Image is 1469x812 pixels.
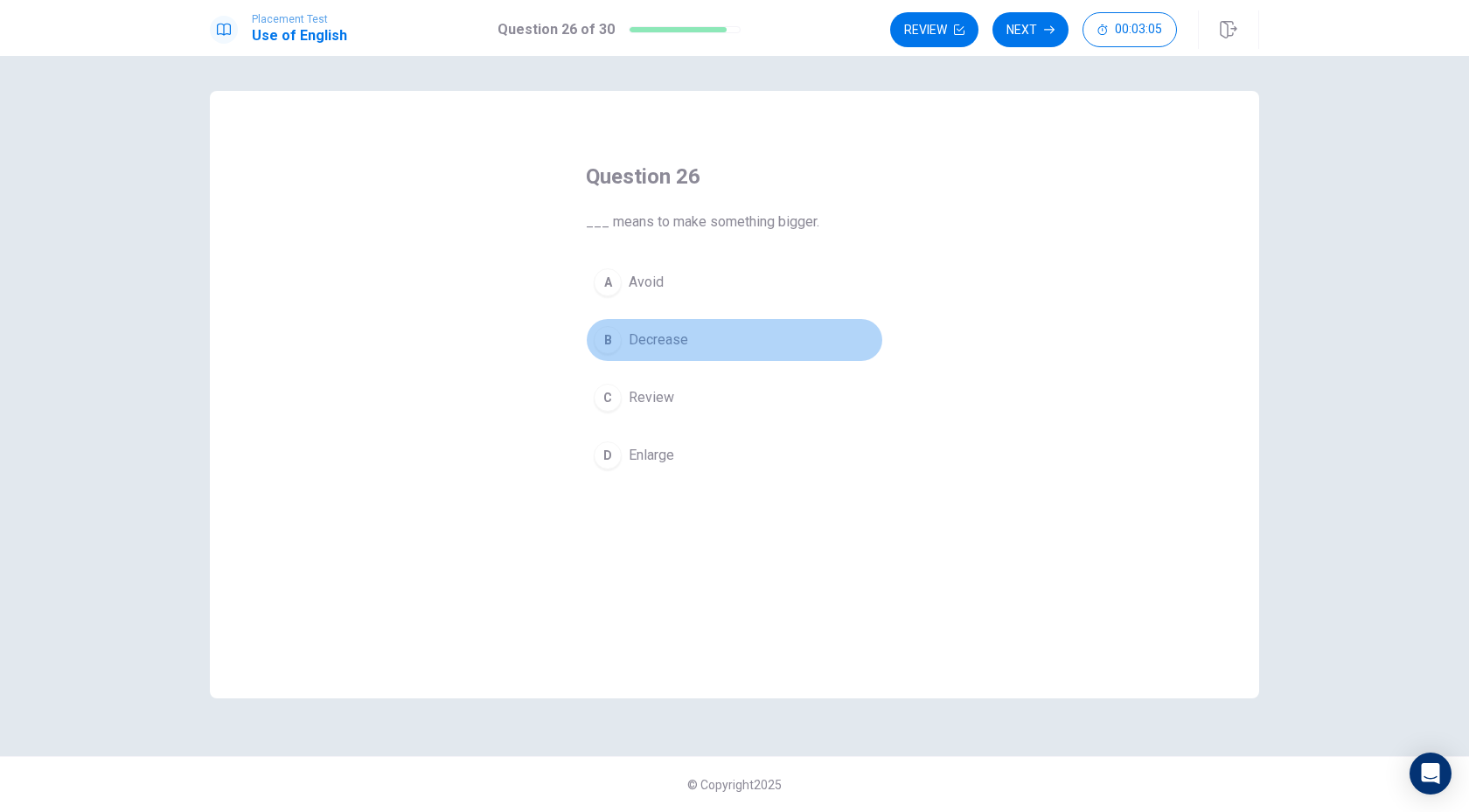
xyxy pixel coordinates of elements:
span: 00:03:05 [1115,23,1162,37]
h4: Question 26 [586,163,883,191]
button: CReview [586,376,883,420]
button: 00:03:05 [1083,12,1177,47]
div: D [594,441,622,469]
button: Next [992,12,1069,47]
span: Decrease [629,330,688,350]
span: Placement Test [252,13,347,25]
button: Review [890,12,978,47]
button: BDecrease [586,318,883,362]
button: AAvoid [586,260,883,304]
span: Avoid [629,272,664,293]
h1: Use of English [252,25,347,46]
span: Review [629,387,674,408]
div: Open Intercom Messenger [1410,753,1452,795]
div: C [594,384,622,412]
h1: Question 26 of 30 [498,19,615,40]
span: Enlarge [629,445,674,466]
div: B [594,326,622,354]
button: DEnlarge [586,434,883,477]
span: © Copyright 2025 [687,778,782,792]
div: A [594,268,622,296]
span: ___ means to make something bigger. [586,212,883,232]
